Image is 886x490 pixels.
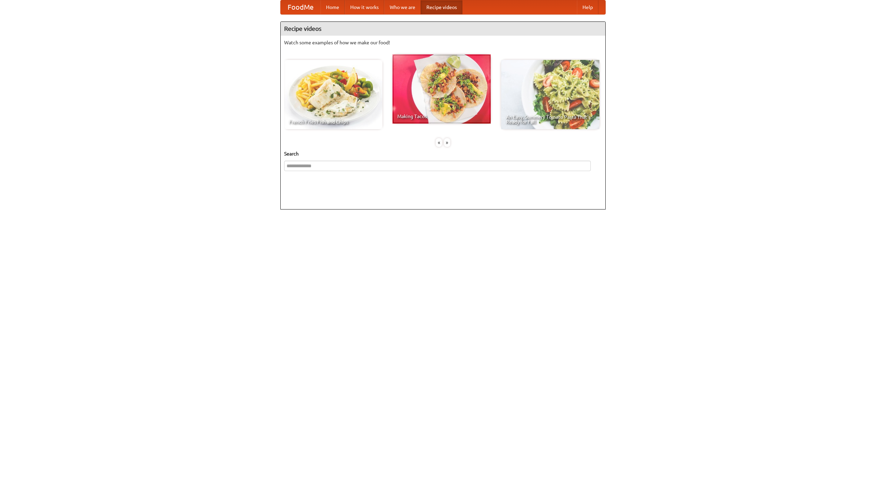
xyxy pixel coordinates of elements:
[281,0,320,14] a: FoodMe
[421,0,462,14] a: Recipe videos
[284,150,602,157] h5: Search
[284,60,382,129] a: French Fries Fish and Chips
[397,114,486,119] span: Making Tacos
[392,54,491,124] a: Making Tacos
[384,0,421,14] a: Who we are
[284,39,602,46] p: Watch some examples of how we make our food!
[345,0,384,14] a: How it works
[289,119,378,124] span: French Fries Fish and Chips
[577,0,598,14] a: Help
[506,115,595,124] span: An Easy, Summery Tomato Pasta That's Ready for Fall
[320,0,345,14] a: Home
[444,138,450,147] div: »
[436,138,442,147] div: «
[281,22,605,36] h4: Recipe videos
[501,60,599,129] a: An Easy, Summery Tomato Pasta That's Ready for Fall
